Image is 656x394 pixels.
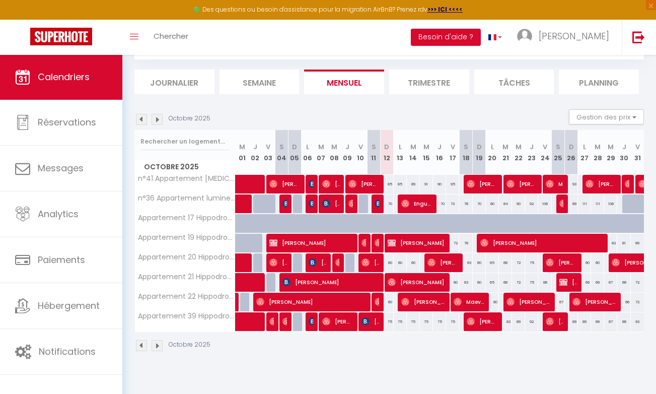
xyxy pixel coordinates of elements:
[512,253,525,272] div: 72
[269,174,300,193] span: [PERSON_NAME]
[420,175,433,193] div: 91
[380,253,393,272] div: 60
[517,29,532,44] img: ...
[604,273,617,292] div: 67
[546,174,563,193] span: Mlk Nait
[631,293,644,311] div: 72
[134,70,214,94] li: Journalier
[459,194,472,213] div: 78
[372,142,376,152] abbr: S
[486,253,499,272] div: 65
[617,312,630,331] div: 86
[301,130,314,175] th: 06
[292,142,297,152] abbr: D
[446,312,459,331] div: 75
[318,142,324,152] abbr: M
[367,130,380,175] th: 11
[586,174,616,193] span: [PERSON_NAME]
[631,273,644,292] div: 72
[578,312,591,331] div: 89
[480,233,603,252] span: [PERSON_NAME]
[38,162,84,174] span: Messages
[427,5,463,14] strong: >>> ICI <<<<
[407,130,420,175] th: 14
[348,194,353,213] span: Orlane Lateur
[583,142,586,152] abbr: L
[249,130,262,175] th: 02
[604,312,617,331] div: 87
[538,194,551,213] div: 106
[388,233,445,252] span: [PERSON_NAME]
[433,312,446,331] div: 75
[399,142,402,152] abbr: L
[459,234,472,252] div: 78
[474,70,554,94] li: Tâches
[38,71,90,83] span: Calendriers
[631,234,644,252] div: 89
[459,130,472,175] th: 18
[565,312,578,331] div: 89
[275,130,288,175] th: 04
[464,142,468,152] abbr: S
[512,194,525,213] div: 90
[525,253,538,272] div: 75
[433,130,446,175] th: 16
[411,29,481,46] button: Besoin d'aide ?
[473,273,486,292] div: 60
[512,273,525,292] div: 72
[604,194,617,213] div: 108
[454,292,484,311] span: Maeva Gateau
[516,142,522,152] abbr: M
[380,194,393,213] div: 70
[282,273,379,292] span: [PERSON_NAME]
[539,30,609,42] span: [PERSON_NAME]
[136,312,237,320] span: Appartement 39 Hippodrome 223
[38,299,100,312] span: Hébergement
[256,292,366,311] span: [PERSON_NAME]
[407,175,420,193] div: 89
[467,174,497,193] span: [PERSON_NAME]
[410,142,416,152] abbr: M
[486,273,499,292] div: 65
[538,130,551,175] th: 24
[136,234,237,241] span: Appartement 19 Hippodrome entrée 223
[572,292,616,311] span: [PERSON_NAME]
[39,345,96,358] span: Notifications
[433,194,446,213] div: 70
[565,175,578,193] div: 93
[322,194,340,213] span: [PERSON_NAME]
[591,253,604,272] div: 60
[423,142,429,152] abbr: M
[486,194,499,213] div: 80
[635,142,640,152] abbr: V
[552,293,565,311] div: 67
[506,292,550,311] span: [PERSON_NAME]
[394,253,407,272] div: 60
[135,160,235,174] span: Octobre 2025
[559,273,577,292] span: [PERSON_NAME]
[631,312,644,331] div: 93
[427,253,458,272] span: [PERSON_NAME]
[420,130,433,175] th: 15
[309,253,326,272] span: [PERSON_NAME]
[136,253,237,261] span: Appartement 20 Hippodrome entrée 223
[546,312,563,331] span: [PERSON_NAME]
[380,293,393,311] div: 60
[389,70,469,94] li: Trimestre
[306,142,309,152] abbr: L
[269,233,352,252] span: [PERSON_NAME]
[538,273,551,292] div: 86
[220,70,300,94] li: Semaine
[559,70,639,94] li: Planning
[499,130,512,175] th: 21
[631,130,644,175] th: 31
[578,253,591,272] div: 60
[595,142,601,152] abbr: M
[420,312,433,331] div: 75
[341,130,354,175] th: 09
[331,142,337,152] abbr: M
[625,174,629,193] span: [PERSON_NAME]
[309,312,313,331] span: [PERSON_NAME]
[30,28,92,45] img: Super Booking
[38,253,85,266] span: Paiements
